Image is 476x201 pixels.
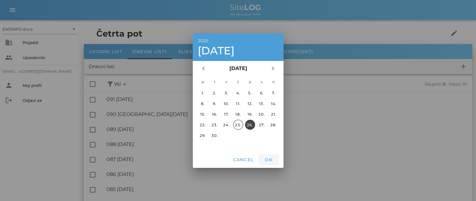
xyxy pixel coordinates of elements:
button: 18. [233,109,243,119]
button: 13. [257,98,267,108]
button: 28. [269,120,279,130]
span: Cancel [233,157,253,163]
button: 15. [197,109,207,119]
div: 2025 [198,38,279,43]
button: 11. [233,98,243,108]
button: 6. [257,88,267,98]
div: 6. [257,90,267,95]
div: 5. [245,90,255,95]
div: 17. [221,112,231,116]
button: 3. [221,88,231,98]
button: OK [258,154,279,165]
div: 29. [197,133,207,138]
th: n [268,77,279,87]
button: Cancel [230,154,256,165]
button: Prejšnji mesec [198,63,209,74]
div: 28. [269,122,279,127]
button: Naslednji mesec [267,63,279,74]
th: s [221,77,232,87]
button: 4. [233,88,243,98]
div: 12. [245,101,255,106]
i: chevron_right [269,65,277,72]
div: 16. [209,112,219,116]
button: 5. [245,88,255,98]
div: 11. [233,101,243,106]
span: OK [261,157,276,163]
div: 30. [209,133,219,138]
th: t [209,77,220,87]
button: [DATE] [227,62,249,75]
div: Pripomoček za klepet [445,171,476,201]
button: 14. [269,98,279,108]
div: 25. [233,122,243,127]
button: 26. [245,120,255,130]
div: 24. [221,122,231,127]
button: 30. [209,130,219,140]
button: 12. [245,98,255,108]
button: 1. [197,88,207,98]
button: 29. [197,130,207,140]
div: 7. [269,90,279,95]
button: 22. [197,120,207,130]
div: 13. [257,101,267,106]
button: 19. [245,109,255,119]
button: 9. [209,98,219,108]
th: č [233,77,244,87]
div: [DATE] [198,45,279,56]
iframe: Chat Widget [445,171,476,201]
button: 24. [221,120,231,130]
th: s [256,77,267,87]
div: 23. [209,122,219,127]
div: 18. [233,112,243,116]
div: 22. [197,122,207,127]
button: 8. [197,98,207,108]
div: 14. [269,101,279,106]
div: 2. [209,90,219,95]
button: 25. [233,120,243,130]
th: p [244,77,255,87]
div: 21. [269,112,279,116]
button: 10. [221,98,231,108]
button: 23. [209,120,219,130]
button: 27. [257,120,267,130]
div: 26. [245,122,255,127]
div: 15. [197,112,207,116]
button: 7. [269,88,279,98]
div: 20. [257,112,267,116]
div: 9. [209,101,219,106]
div: 27. [257,122,267,127]
div: 10. [221,101,231,106]
div: 8. [197,101,207,106]
div: 4. [233,90,243,95]
div: 3. [221,90,231,95]
button: 17. [221,109,231,119]
i: chevron_left [200,65,207,72]
div: 1. [197,90,207,95]
div: 19. [245,112,255,116]
th: p [197,77,208,87]
button: 21. [269,109,279,119]
button: 20. [257,109,267,119]
button: 2. [209,88,219,98]
button: 16. [209,109,219,119]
